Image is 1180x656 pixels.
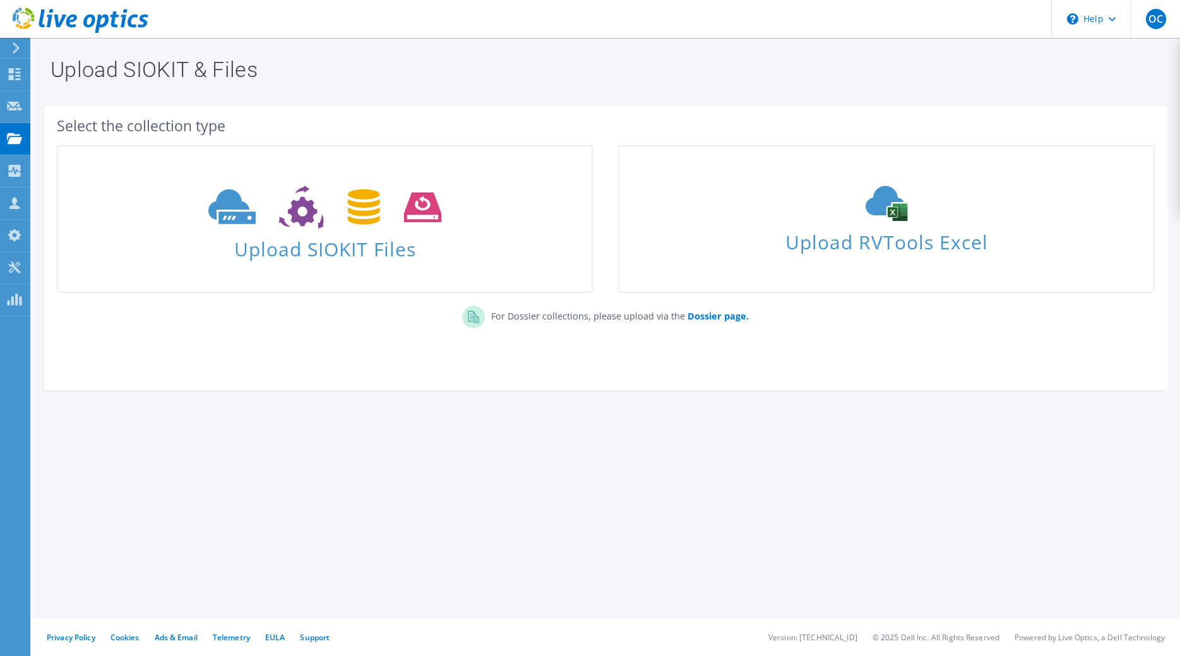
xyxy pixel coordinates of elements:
span: Upload SIOKIT Files [58,232,592,259]
li: Version: [TECHNICAL_ID] [768,632,857,643]
div: Select the collection type [57,119,1155,133]
li: Powered by Live Optics, a Dell Technology [1015,632,1165,643]
svg: \n [1067,13,1078,25]
a: Privacy Policy [47,632,95,643]
a: Support [300,632,330,643]
b: Dossier page. [688,310,749,322]
a: EULA [265,632,285,643]
a: Dossier page. [685,310,749,322]
a: Cookies [110,632,140,643]
span: Upload RVTools Excel [619,225,1153,253]
a: Telemetry [213,632,250,643]
p: For Dossier collections, please upload via the [485,306,749,323]
a: Ads & Email [155,632,198,643]
a: Upload RVTools Excel [618,145,1154,293]
li: © 2025 Dell Inc. All Rights Reserved [873,632,999,643]
h1: Upload SIOKIT & Files [51,59,1155,80]
span: OC [1146,9,1166,29]
a: Upload SIOKIT Files [57,145,593,293]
